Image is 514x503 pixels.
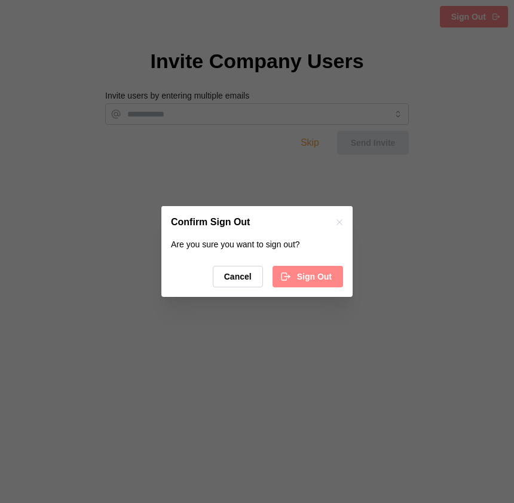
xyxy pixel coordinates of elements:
div: Are you sure you want to sign out? [171,238,343,251]
button: Cancel [213,266,263,287]
span: Sign Out [297,266,332,287]
button: Sign Out [273,266,343,287]
h2: Confirm Sign Out [171,217,250,227]
span: Cancel [224,266,252,287]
